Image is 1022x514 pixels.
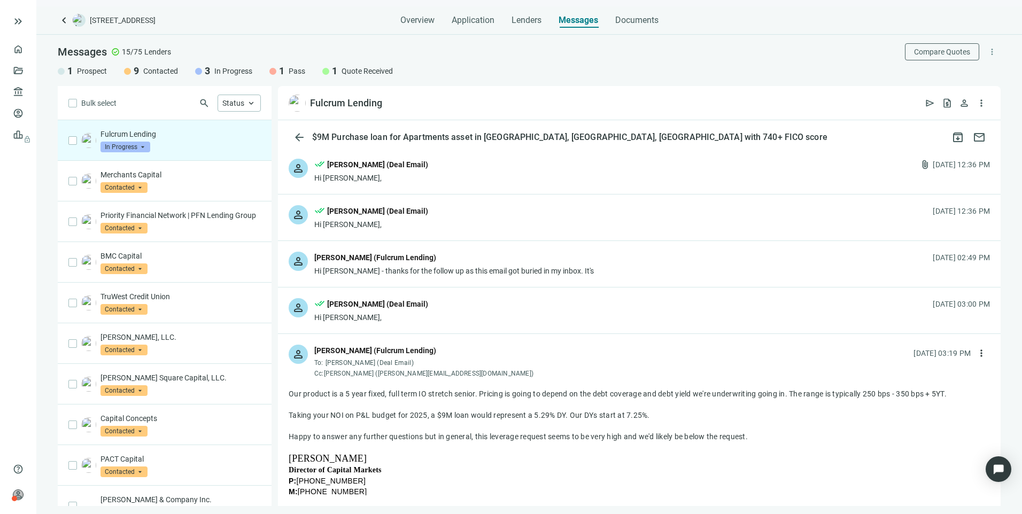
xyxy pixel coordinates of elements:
span: person [292,348,305,361]
p: PACT Capital [100,454,261,464]
span: Contacted [100,223,148,233]
button: request_quote [939,95,956,112]
div: Fulcrum Lending [310,97,382,110]
span: Pass [289,66,305,76]
span: send [925,98,935,108]
span: [STREET_ADDRESS] [90,15,156,26]
span: Contacted [100,466,148,477]
span: 15/75 [122,46,142,57]
img: 64128001-9777-4757-ab78-9e36b1c2c30a [81,295,96,310]
span: Contacted [143,66,178,76]
span: done_all [314,159,325,173]
div: [DATE] 12:36 PM [933,205,990,217]
p: TruWest Credit Union [100,291,261,302]
span: person [292,162,305,175]
span: arrow_back [293,131,306,144]
img: 6c5e6829-f6e1-4e4d-8157-093fbbff4524 [81,458,96,473]
span: search [199,98,210,108]
span: Contacted [100,426,148,437]
img: 39e2b133-ac69-454e-bf44-2ed4734723de [81,255,96,270]
div: [PERSON_NAME] (Deal Email) [327,159,428,170]
span: 9 [134,65,139,77]
span: Contacted [100,385,148,396]
img: 7e6f2b04-fecf-497c-9bec-adb3fb4e9e59 [81,377,96,392]
div: [DATE] 12:36 PM [933,159,990,170]
span: 3 [205,65,210,77]
span: Documents [615,15,659,26]
div: Hi [PERSON_NAME], [314,173,428,183]
span: help [13,464,24,474]
div: Hi [PERSON_NAME], [314,219,428,230]
span: Contacted [100,345,148,355]
div: [DATE] 03:19 PM [913,347,971,359]
p: [PERSON_NAME] Square Capital, LLC. [100,372,261,383]
button: send [922,95,939,112]
div: [PERSON_NAME] (Fulcrum Lending) [314,252,436,263]
span: more_vert [987,47,997,57]
p: Merchants Capital [100,169,261,180]
span: attach_file [920,159,931,170]
div: Hi [PERSON_NAME], [314,312,428,323]
button: mail [969,127,990,148]
span: 1 [332,65,337,77]
div: Hi [PERSON_NAME] - thanks for the follow up as this email got buried in my inbox. It's [314,266,594,276]
p: [PERSON_NAME], LLC. [100,332,261,342]
span: Contacted [100,304,148,315]
img: fb199faf-6385-4aa5-8b1a-587e0d9007ea [81,336,96,351]
img: b6a44c84-162b-4de3-acb7-46e2d9b8c4f2 [81,133,96,148]
span: Messages [559,15,598,25]
span: Contacted [100,182,148,193]
div: [PERSON_NAME] (Deal Email) [327,205,428,217]
img: deal-logo [73,14,86,27]
span: Overview [400,15,435,26]
span: done_all [314,298,325,312]
button: archive [947,127,969,148]
button: Compare Quotes [905,43,979,60]
button: more_vert [984,43,1001,60]
a: keyboard_arrow_left [58,14,71,27]
span: person [292,301,305,314]
span: person [959,98,970,108]
span: In Progress [100,142,150,152]
button: person [956,95,973,112]
div: [DATE] 02:49 PM [933,252,990,263]
span: Lenders [512,15,541,26]
button: more_vert [973,345,990,362]
span: Messages [58,45,107,58]
span: Quote Received [342,66,393,76]
div: [PERSON_NAME] (Fulcrum Lending) [314,345,436,356]
p: [PERSON_NAME] & Company Inc. [100,494,261,505]
span: mail [973,131,986,144]
span: 1 [279,65,284,77]
img: 99a74a49-602c-41ac-bfdf-b376c4642125 [81,417,96,432]
span: person [292,208,305,221]
div: Open Intercom Messenger [986,456,1011,482]
span: Application [452,15,494,26]
span: Prospect [77,66,107,76]
span: more_vert [976,98,987,108]
span: 1 [67,65,73,77]
p: Fulcrum Lending [100,129,261,139]
span: Compare Quotes [914,48,970,56]
span: Contacted [100,263,148,274]
p: Priority Financial Network | PFN Lending Group [100,210,261,221]
span: done_all [314,205,325,219]
button: more_vert [973,95,990,112]
div: $9M Purchase loan for Apartments asset in [GEOGRAPHIC_DATA], [GEOGRAPHIC_DATA], [GEOGRAPHIC_DATA]... [310,132,830,143]
p: BMC Capital [100,251,261,261]
span: person [292,255,305,268]
span: Bulk select [81,97,117,109]
span: check_circle [111,48,120,56]
div: [DATE] 03:00 PM [933,298,990,310]
button: keyboard_double_arrow_right [12,15,25,28]
span: [PERSON_NAME] (Deal Email) [326,359,414,367]
span: archive [951,131,964,144]
div: To: [314,359,533,367]
span: Status [222,99,244,107]
img: 677827c3-647c-49a4-93ff-b958d69f48cb [81,214,96,229]
span: request_quote [942,98,953,108]
button: arrow_back [289,127,310,148]
p: Capital Concepts [100,413,261,424]
span: Lenders [144,46,171,57]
